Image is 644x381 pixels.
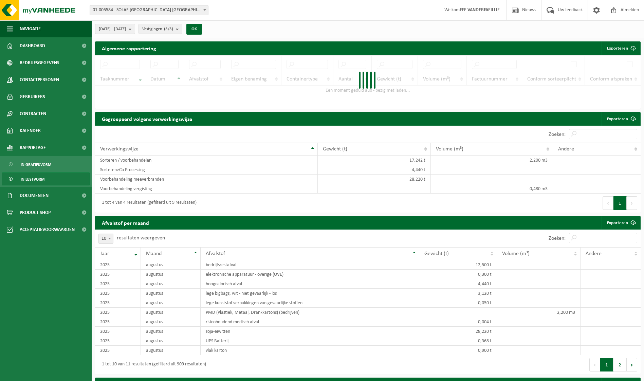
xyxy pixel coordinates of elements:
td: 0,050 t [419,298,497,308]
td: 17,242 t [318,156,431,165]
div: 1 tot 10 van 11 resultaten (gefilterd uit 909 resultaten) [98,359,206,371]
button: 1 [613,196,627,210]
span: Andere [586,251,602,256]
td: 2,200 m3 [431,156,553,165]
td: augustus [141,298,200,308]
h2: Afvalstof per maand [95,216,156,229]
td: Sorteren>Co Processing [95,165,318,175]
td: 0,004 t [419,317,497,327]
div: 1 tot 4 van 4 resultaten (gefilterd uit 9 resultaten) [98,197,197,209]
td: augustus [141,308,200,317]
td: lege bigbags, wit - niet gevaarlijk - los [201,289,420,298]
strong: FEE VANDERFAEILLIE [460,7,500,13]
td: augustus [141,270,200,279]
button: [DATE] - [DATE] [95,24,135,34]
span: Volume (m³) [436,146,463,152]
span: Gebruikers [20,88,45,105]
td: 2025 [95,336,141,346]
span: Product Shop [20,204,51,221]
span: Gewicht (t) [424,251,449,256]
td: lege kunststof verpakkingen van gevaarlijke stoffen [201,298,420,308]
span: Jaar [100,251,109,256]
td: 4,440 t [318,165,431,175]
span: Andere [558,146,574,152]
td: augustus [141,279,200,289]
button: 1 [600,358,613,371]
td: 0,368 t [419,336,497,346]
td: augustus [141,289,200,298]
td: bedrijfsrestafval [201,260,420,270]
span: 10 [98,234,113,244]
span: Navigatie [20,20,41,37]
td: 2025 [95,279,141,289]
span: Gewicht (t) [323,146,347,152]
td: 2025 [95,298,141,308]
td: augustus [141,260,200,270]
td: 0,300 t [419,270,497,279]
label: Zoeken: [549,236,566,241]
td: 2025 [95,270,141,279]
a: In grafiekvorm [2,158,90,171]
td: 2025 [95,317,141,327]
td: hoogcalorisch afval [201,279,420,289]
span: In lijstvorm [21,173,44,186]
span: Documenten [20,187,49,204]
td: 3,120 t [419,289,497,298]
button: OK [186,24,202,35]
td: 0,480 m3 [431,184,553,194]
td: Voorbehandeling meeverbranden [95,175,318,184]
span: 10 [99,234,113,243]
span: Vestigingen [142,24,173,34]
span: [DATE] - [DATE] [99,24,126,34]
span: In grafiekvorm [21,158,51,171]
span: Verwerkingswijze [100,146,139,152]
td: augustus [141,327,200,336]
button: Vestigingen(3/3) [139,24,182,34]
td: 2025 [95,327,141,336]
span: Afvalstof [206,251,225,256]
td: vlak karton [201,346,420,355]
h2: Gegroepeerd volgens verwerkingswijze [95,112,199,125]
button: Previous [589,358,600,371]
span: Dashboard [20,37,45,54]
span: Acceptatievoorwaarden [20,221,75,238]
td: augustus [141,317,200,327]
td: 12,500 t [419,260,497,270]
label: Zoeken: [549,132,566,137]
a: Exporteren [602,216,640,230]
td: 0,900 t [419,346,497,355]
button: Next [627,358,637,371]
td: 2025 [95,308,141,317]
td: 2025 [95,346,141,355]
td: soja-eiwitten [201,327,420,336]
button: 2 [613,358,627,371]
td: 28,220 t [318,175,431,184]
td: 2025 [95,260,141,270]
span: Volume (m³) [502,251,530,256]
td: 4,440 t [419,279,497,289]
td: 2025 [95,289,141,298]
button: Next [627,196,637,210]
button: Exporteren [602,41,640,55]
td: augustus [141,346,200,355]
h2: Algemene rapportering [95,41,163,55]
td: PMD (Plastiek, Metaal, Drankkartons) (bedrijven) [201,308,420,317]
span: Bedrijfsgegevens [20,54,59,71]
span: 01-005584 - SOLAE BELGIUM NV - IEPER [90,5,208,15]
td: augustus [141,336,200,346]
span: Kalender [20,122,41,139]
td: 2,200 m3 [497,308,581,317]
button: Previous [603,196,613,210]
td: UPS Batterij [201,336,420,346]
td: Voorbehandeling vergisting [95,184,318,194]
span: Contracten [20,105,46,122]
a: In lijstvorm [2,173,90,185]
span: Rapportage [20,139,46,156]
label: resultaten weergeven [117,235,165,241]
td: 28,220 t [419,327,497,336]
span: Maand [146,251,162,256]
td: Sorteren / voorbehandelen [95,156,318,165]
td: elektronische apparatuur - overige (OVE) [201,270,420,279]
a: Exporteren [602,112,640,126]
